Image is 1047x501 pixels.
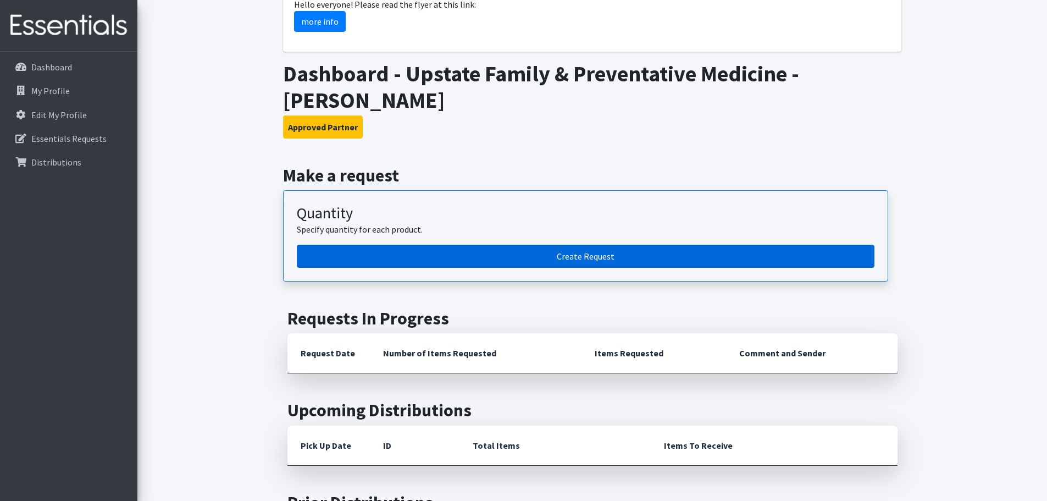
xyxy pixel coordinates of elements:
[283,60,901,113] h1: Dashboard - Upstate Family & Preventative Medicine - [PERSON_NAME]
[31,157,81,168] p: Distributions
[283,165,901,186] h2: Make a request
[287,308,898,329] h2: Requests In Progress
[459,426,651,466] th: Total Items
[294,11,346,32] a: more info
[4,151,133,173] a: Distributions
[31,85,70,96] p: My Profile
[297,223,874,236] p: Specify quantity for each product.
[4,128,133,150] a: Essentials Requests
[31,109,87,120] p: Edit My Profile
[370,426,459,466] th: ID
[4,7,133,44] img: HumanEssentials
[4,104,133,126] a: Edit My Profile
[4,56,133,78] a: Dashboard
[370,333,582,373] th: Number of Items Requested
[4,80,133,102] a: My Profile
[31,62,72,73] p: Dashboard
[297,204,874,223] h3: Quantity
[287,426,370,466] th: Pick Up Date
[287,400,898,421] h2: Upcoming Distributions
[287,333,370,373] th: Request Date
[283,115,363,139] button: Approved Partner
[31,133,107,144] p: Essentials Requests
[651,426,898,466] th: Items To Receive
[581,333,726,373] th: Items Requested
[297,245,874,268] a: Create a request by quantity
[726,333,897,373] th: Comment and Sender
